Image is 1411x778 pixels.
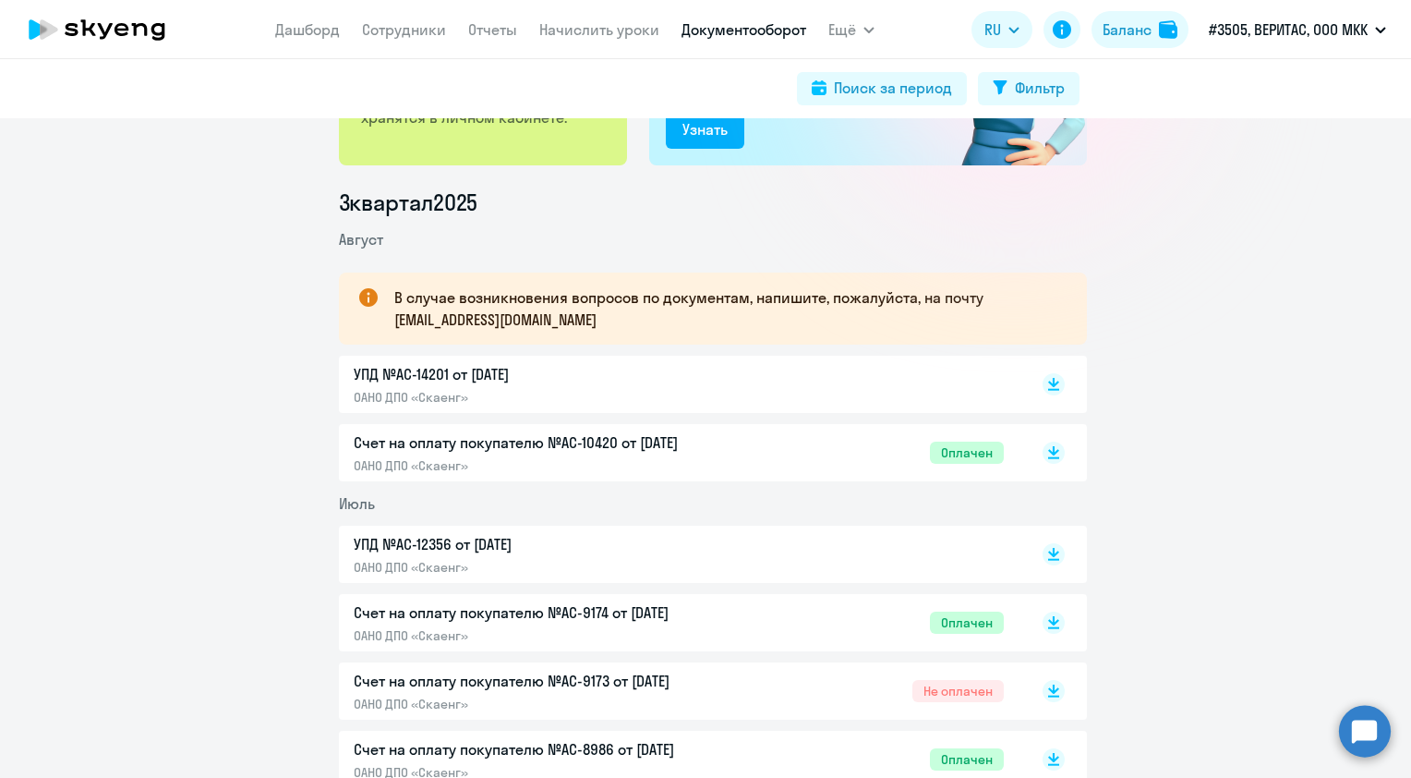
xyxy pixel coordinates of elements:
p: ОАНО ДПО «Скаенг» [354,457,742,474]
a: Счет на оплату покупателю №AC-9173 от [DATE]ОАНО ДПО «Скаенг»Не оплачен [354,670,1004,712]
p: Счет на оплату покупателю №AC-9174 от [DATE] [354,602,742,624]
p: ОАНО ДПО «Скаенг» [354,389,742,406]
span: Оплачен [930,748,1004,771]
a: Отчеты [468,20,517,39]
button: Узнать [666,112,744,149]
span: Ещё [828,18,856,41]
a: Документооборот [681,20,806,39]
button: Поиск за период [797,72,967,105]
span: Август [339,230,383,249]
div: Поиск за период [834,77,952,99]
span: Оплачен [930,612,1004,634]
a: УПД №AC-12356 от [DATE]ОАНО ДПО «Скаенг» [354,533,1004,576]
button: Ещё [828,11,874,48]
button: Балансbalance [1091,11,1188,48]
span: RU [984,18,1001,41]
span: Оплачен [930,442,1004,464]
p: В случае возникновения вопросов по документам, напишите, пожалуйста, на почту [EMAIL_ADDRESS][DOM... [394,286,1054,331]
p: Счет на оплату покупателю №AC-10420 от [DATE] [354,432,742,454]
p: ОАНО ДПО «Скаенг» [354,559,742,576]
img: balance [1159,20,1177,39]
span: Не оплачен [912,680,1004,702]
p: Счет на оплату покупателю №AC-9173 от [DATE] [354,670,742,692]
p: ОАНО ДПО «Скаенг» [354,627,742,644]
a: Дашборд [275,20,340,39]
p: ОАНО ДПО «Скаенг» [354,696,742,712]
div: Фильтр [1015,77,1065,99]
p: УПД №AC-14201 от [DATE] [354,363,742,385]
div: Баланс [1103,18,1152,41]
p: Счет на оплату покупателю №AC-8986 от [DATE] [354,738,742,760]
a: Счет на оплату покупателю №AC-9174 от [DATE]ОАНО ДПО «Скаенг»Оплачен [354,602,1004,644]
a: УПД №AC-14201 от [DATE]ОАНО ДПО «Скаенг» [354,363,1004,406]
div: Узнать [682,118,728,140]
button: RU [971,11,1032,48]
a: Счет на оплату покупателю №AC-10420 от [DATE]ОАНО ДПО «Скаенг»Оплачен [354,432,1004,474]
a: Сотрудники [362,20,446,39]
button: #3505, ВЕРИТАС, ООО МКК [1200,7,1395,52]
li: 3 квартал 2025 [339,188,1087,217]
p: УПД №AC-12356 от [DATE] [354,533,742,555]
span: Июль [339,494,375,513]
p: #3505, ВЕРИТАС, ООО МКК [1209,18,1368,41]
button: Фильтр [978,72,1079,105]
a: Начислить уроки [539,20,659,39]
